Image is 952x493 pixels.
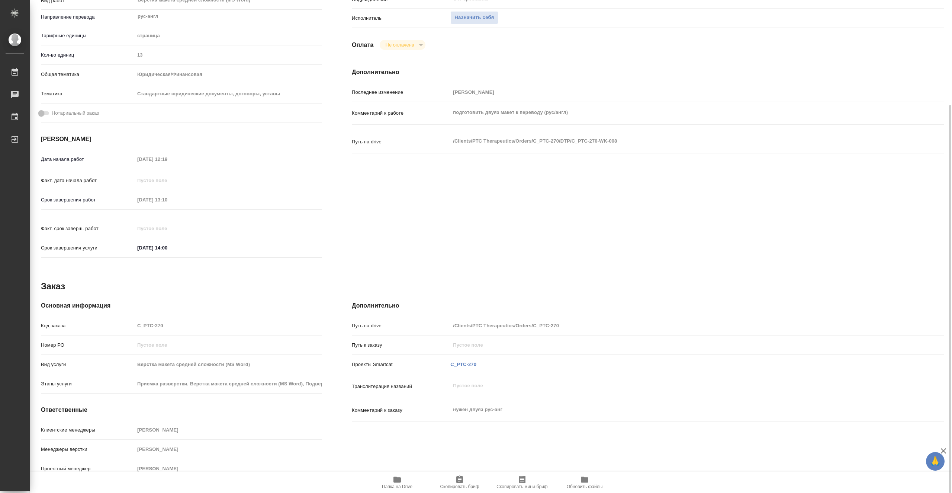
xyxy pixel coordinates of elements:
[41,32,135,39] p: Тарифные единицы
[352,89,450,96] p: Последнее изменение
[380,40,425,50] div: Не оплачена
[41,405,322,414] h4: Ответственные
[135,378,322,389] input: Пустое поле
[41,71,135,78] p: Общая тематика
[135,424,322,435] input: Пустое поле
[135,68,322,81] div: Юридическая/Финансовая
[41,135,322,144] h4: [PERSON_NAME]
[41,280,65,292] h2: Заказ
[491,472,553,493] button: Скопировать мини-бриф
[352,109,450,117] p: Комментарий к работе
[352,383,450,390] p: Транслитерация названий
[135,320,322,331] input: Пустое поле
[41,244,135,252] p: Срок завершения услуги
[352,68,944,77] h4: Дополнительно
[382,484,412,489] span: Папка на Drive
[450,403,894,416] textarea: нужен двуяз рус-анг
[41,156,135,163] p: Дата начала работ
[41,177,135,184] p: Факт. дата начала работ
[366,472,428,493] button: Папка на Drive
[135,50,322,60] input: Пустое поле
[41,446,135,453] p: Менеджеры верстки
[135,29,322,42] div: страница
[352,407,450,414] p: Комментарий к заказу
[135,194,200,205] input: Пустое поле
[383,42,416,48] button: Не оплачена
[135,223,200,234] input: Пустое поле
[135,175,200,186] input: Пустое поле
[352,41,374,50] h4: Оплата
[41,51,135,59] p: Кол-во единиц
[454,13,494,22] span: Назначить себя
[440,484,479,489] span: Скопировать бриф
[352,322,450,330] p: Путь на drive
[41,361,135,368] p: Вид услуги
[450,87,894,98] input: Пустое поле
[41,301,322,310] h4: Основная информация
[41,380,135,388] p: Этапы услуги
[41,322,135,330] p: Код заказа
[450,362,476,367] a: C_PTC-270
[553,472,616,493] button: Обновить файлы
[41,225,135,232] p: Факт. срок заверш. работ
[352,361,450,368] p: Проекты Smartcat
[41,196,135,204] p: Срок завершения работ
[41,465,135,473] p: Проектный менеджер
[450,320,894,331] input: Пустое поле
[496,484,547,489] span: Скопировать мини-бриф
[135,242,200,253] input: ✎ Введи что-нибудь
[135,463,322,474] input: Пустое поле
[450,106,894,119] textarea: подготовить двуяз макет к переводу (рус/англ)
[41,90,135,98] p: Тематика
[428,472,491,493] button: Скопировать бриф
[352,138,450,146] p: Путь на drive
[135,88,322,100] div: Стандартные юридические документы, договоры, уставы
[135,444,322,455] input: Пустое поле
[929,454,942,469] span: 🙏
[352,341,450,349] p: Путь к заказу
[41,341,135,349] p: Номер РО
[450,340,894,350] input: Пустое поле
[567,484,603,489] span: Обновить файлы
[450,135,894,147] textarea: /Clients/PTC Therapeutics/Orders/C_PTC-270/DTP/C_PTC-270-WK-008
[135,340,322,350] input: Пустое поле
[450,11,498,24] button: Назначить себя
[52,109,99,117] span: Нотариальный заказ
[41,13,135,21] p: Направление перевода
[352,301,944,310] h4: Дополнительно
[41,426,135,434] p: Клиентские менеджеры
[926,452,945,471] button: 🙏
[352,15,450,22] p: Исполнитель
[135,359,322,370] input: Пустое поле
[135,154,200,165] input: Пустое поле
